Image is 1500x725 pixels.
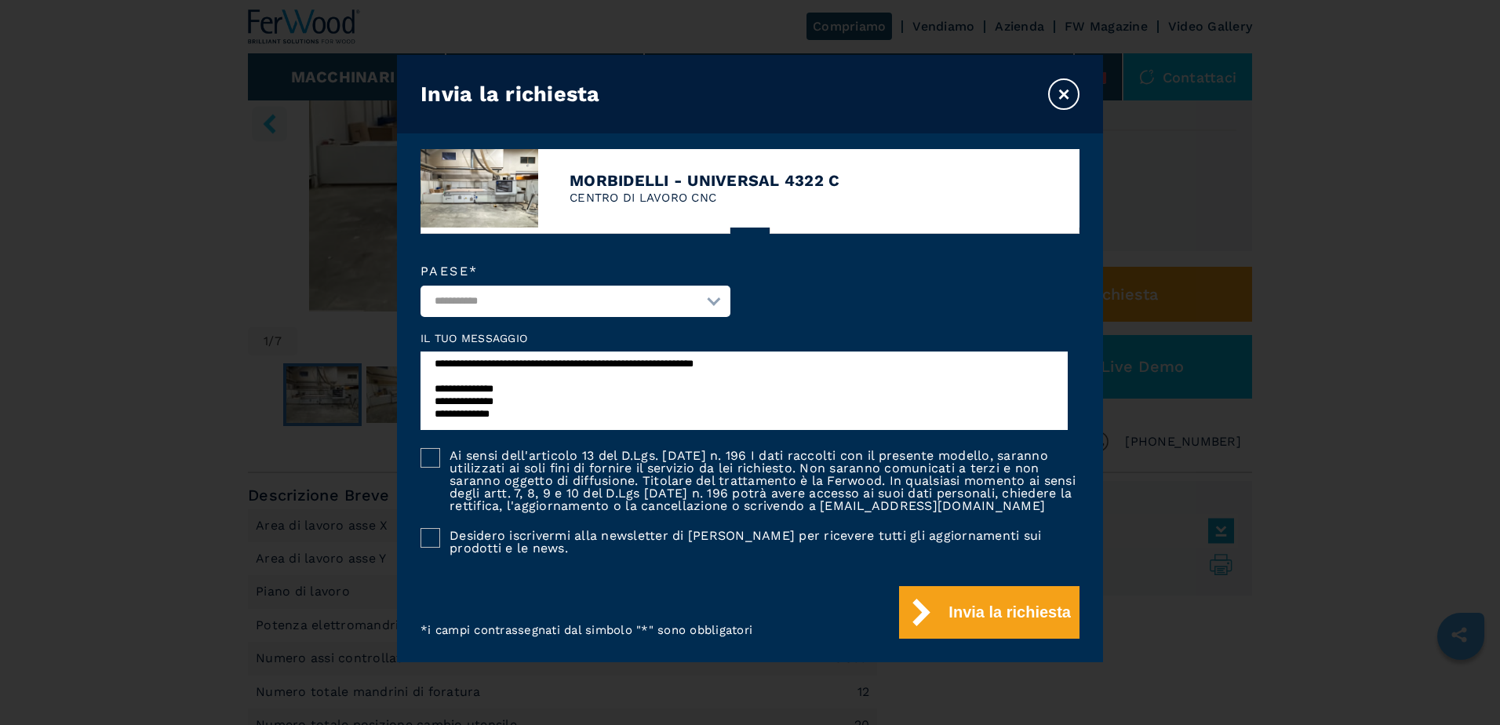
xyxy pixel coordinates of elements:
img: image [421,149,538,228]
p: CENTRO DI LAVORO CNC [570,190,839,206]
label: Ai sensi dell'articolo 13 del D.Lgs. [DATE] n. 196 I dati raccolti con il presente modello, saran... [440,448,1079,512]
button: × [1048,78,1079,110]
label: Il tuo messaggio [421,333,1079,344]
h3: Invia la richiesta [421,82,600,107]
h4: MORBIDELLI - UNIVERSAL 4322 C [570,171,839,190]
p: * i campi contrassegnati dal simbolo "*" sono obbligatori [421,622,752,639]
label: Desidero iscrivermi alla newsletter di [PERSON_NAME] per ricevere tutti gli aggiornamenti sui pro... [440,528,1079,555]
button: Invia la richiesta [899,586,1079,639]
label: Paese [421,265,730,278]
